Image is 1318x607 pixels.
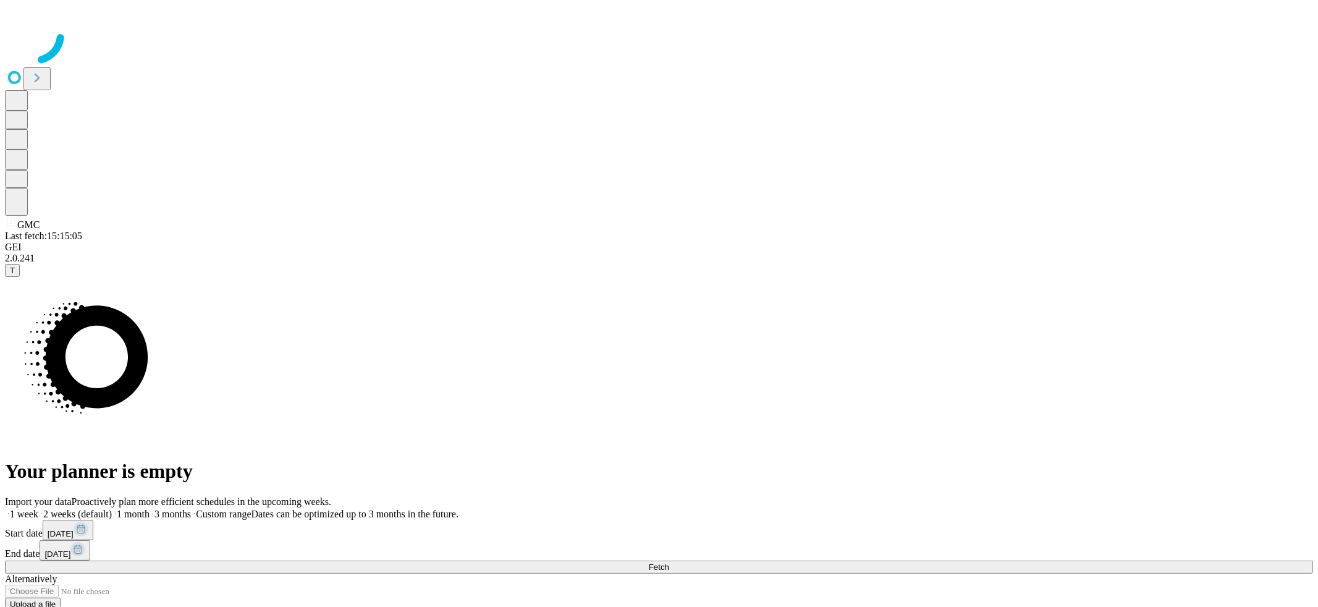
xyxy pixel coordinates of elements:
span: [DATE] [44,550,70,559]
button: T [5,264,20,277]
span: Custom range [196,509,251,519]
button: Fetch [5,561,1313,574]
span: Alternatively [5,574,57,584]
span: Proactively plan more efficient schedules in the upcoming weeks. [72,496,331,507]
span: Fetch [649,562,669,572]
div: GEI [5,242,1313,253]
button: [DATE] [43,520,93,540]
span: Dates can be optimized up to 3 months in the future. [251,509,458,519]
div: Start date [5,520,1313,540]
span: GMC [17,219,40,230]
span: 1 week [10,509,38,519]
h1: Your planner is empty [5,460,1313,483]
div: 2.0.241 [5,253,1313,264]
button: [DATE] [40,540,90,561]
span: [DATE] [48,529,74,538]
span: 1 month [117,509,150,519]
div: End date [5,540,1313,561]
span: 2 weeks (default) [43,509,112,519]
span: T [10,266,15,275]
span: Import your data [5,496,72,507]
span: Last fetch: 15:15:05 [5,231,82,241]
span: 3 months [154,509,191,519]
